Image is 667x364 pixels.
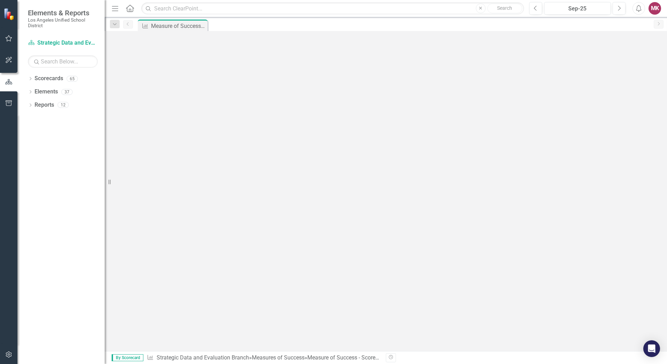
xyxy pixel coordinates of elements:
[307,354,404,361] div: Measure of Success - Scorecard Report
[547,5,608,13] div: Sep-25
[28,55,98,68] input: Search Below...
[252,354,305,361] a: Measures of Success
[112,354,143,361] span: By Scorecard
[157,354,249,361] a: Strategic Data and Evaluation Branch
[649,2,661,15] button: MK
[61,89,73,95] div: 37
[487,3,522,13] button: Search
[28,39,98,47] a: Strategic Data and Evaluation Branch
[35,101,54,109] a: Reports
[141,2,524,15] input: Search ClearPoint...
[28,9,98,17] span: Elements & Reports
[35,88,58,96] a: Elements
[544,2,611,15] button: Sep-25
[497,5,512,11] span: Search
[643,340,660,357] div: Open Intercom Messenger
[147,354,381,362] div: » »
[28,17,98,29] small: Los Angeles Unified School District
[35,75,63,83] a: Scorecards
[151,22,206,30] div: Measure of Success - Scorecard Report
[58,102,69,108] div: 12
[67,76,78,82] div: 65
[3,8,16,20] img: ClearPoint Strategy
